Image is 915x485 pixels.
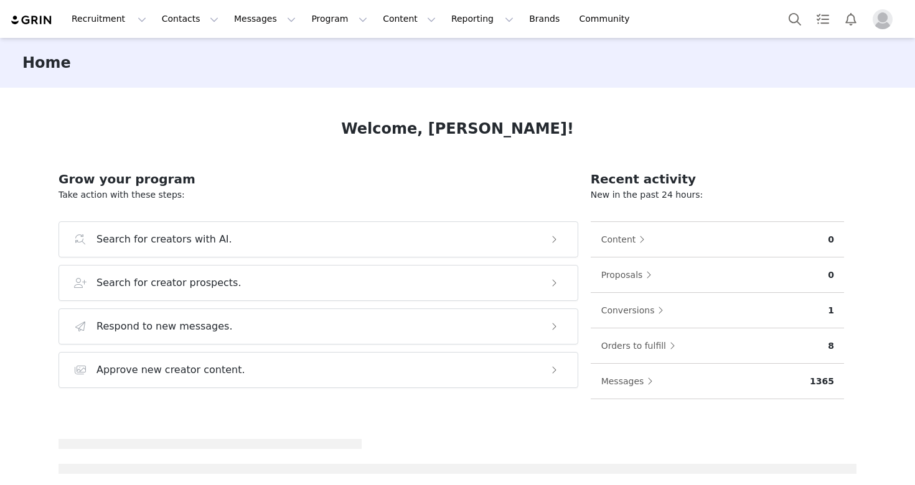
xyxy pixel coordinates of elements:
button: Content [375,5,443,33]
h2: Recent activity [591,170,844,188]
p: 1 [828,304,834,317]
a: Brands [522,5,571,33]
h2: Grow your program [59,170,578,188]
button: Messages [227,5,303,33]
button: Notifications [837,5,865,33]
button: Contacts [154,5,226,33]
a: Community [572,5,643,33]
p: 0 [828,233,834,246]
button: Approve new creator content. [59,352,578,388]
h3: Approve new creator content. [96,363,245,377]
button: Proposals [601,265,659,285]
button: Respond to new messages. [59,308,578,344]
button: Reporting [444,5,521,33]
p: 1365 [810,375,834,388]
p: Take action with these steps: [59,188,578,201]
h3: Respond to new messages. [96,319,233,334]
button: Content [601,229,652,249]
p: 0 [828,269,834,282]
h3: Search for creators with AI. [96,232,232,247]
button: Search [781,5,809,33]
p: New in the past 24 hours: [591,188,844,201]
img: grin logo [10,14,54,26]
button: Recruitment [64,5,154,33]
p: 8 [828,339,834,353]
h3: Home [22,52,71,74]
button: Profile [865,9,905,29]
button: Search for creator prospects. [59,265,578,301]
img: placeholder-profile.jpg [873,9,893,29]
button: Conversions [601,300,670,320]
button: Orders to fulfill [601,336,682,356]
a: Tasks [809,5,837,33]
button: Search for creators with AI. [59,221,578,257]
h1: Welcome, [PERSON_NAME]! [341,118,574,140]
h3: Search for creator prospects. [96,275,242,290]
button: Messages [601,371,660,391]
button: Program [304,5,375,33]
